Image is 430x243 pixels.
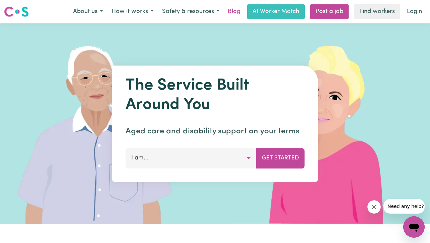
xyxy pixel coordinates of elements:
button: How it works [107,5,158,19]
a: Login [403,4,426,19]
a: Find workers [354,4,400,19]
iframe: Button to launch messaging window [403,216,425,238]
a: Careseekers logo [4,4,29,19]
a: AI Worker Match [247,4,305,19]
button: Safety & resources [158,5,224,19]
button: About us [69,5,107,19]
button: Get Started [256,148,305,168]
h1: The Service Built Around You [126,76,305,115]
a: Blog [224,4,244,19]
button: I am... [126,148,257,168]
iframe: Message from company [383,199,425,214]
img: Careseekers logo [4,6,29,18]
a: Post a job [310,4,349,19]
iframe: Close message [367,200,381,214]
p: Aged care and disability support on your terms [126,125,305,137]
